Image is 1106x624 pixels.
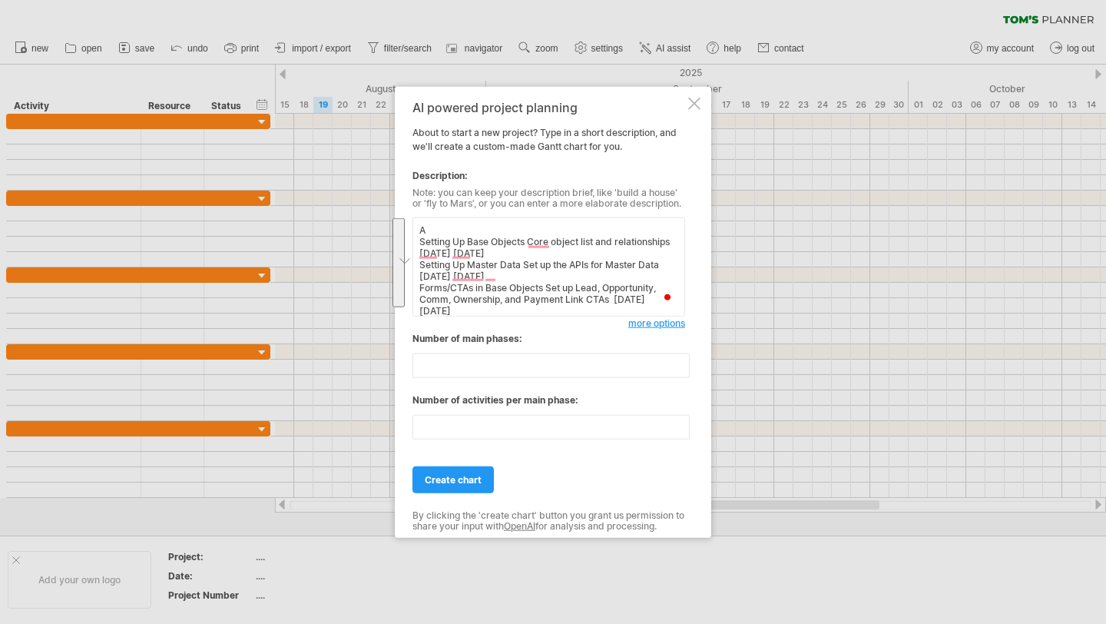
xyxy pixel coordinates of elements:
[412,393,685,407] div: Number of activities per main phase:
[504,520,535,532] a: OpenAI
[628,317,685,330] a: more options
[412,510,685,533] div: By clicking the 'create chart' button you grant us permission to share your input with for analys...
[628,317,685,329] span: more options
[412,332,685,346] div: Number of main phases:
[412,217,685,317] textarea: To enrich screen reader interactions, please activate Accessibility in Grammarly extension settings
[412,188,685,210] div: Note: you can keep your description brief, like 'build a house' or 'fly to Mars', or you can ente...
[425,474,482,486] span: create chart
[412,169,685,183] div: Description:
[412,466,494,493] a: create chart
[412,101,685,524] div: About to start a new project? Type in a short description, and we'll create a custom-made Gantt c...
[412,101,685,115] div: AI powered project planning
